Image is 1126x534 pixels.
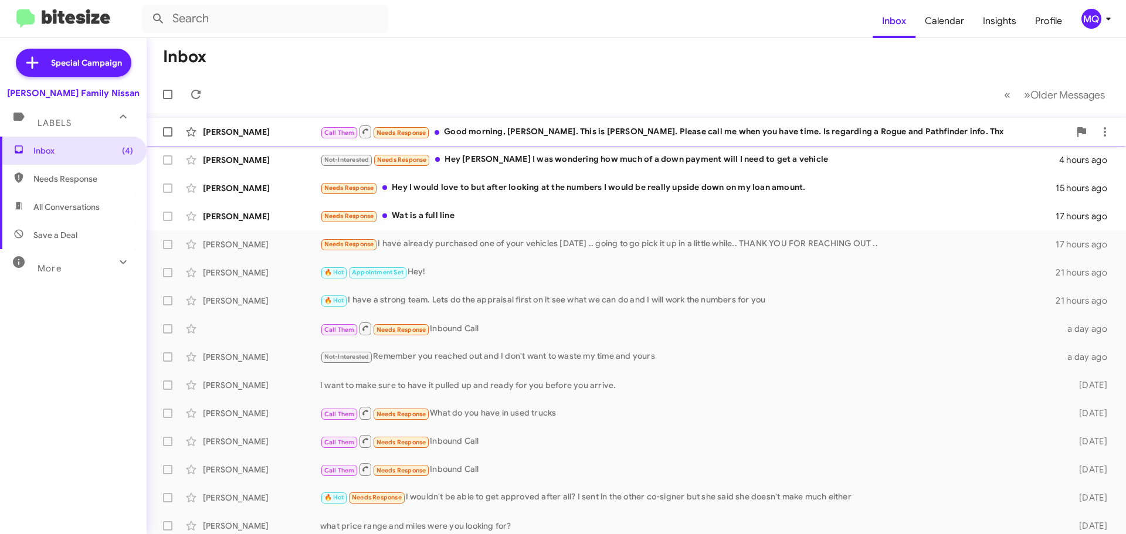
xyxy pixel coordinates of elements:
[1060,379,1117,391] div: [DATE]
[1060,323,1117,335] div: a day ago
[324,410,355,418] span: Call Them
[915,4,974,38] a: Calendar
[203,407,320,419] div: [PERSON_NAME]
[203,126,320,138] div: [PERSON_NAME]
[203,182,320,194] div: [PERSON_NAME]
[320,434,1060,448] div: Inbound Call
[1024,87,1030,102] span: »
[203,464,320,475] div: [PERSON_NAME]
[1056,182,1117,194] div: 15 hours ago
[997,83,1018,107] button: Previous
[377,326,426,334] span: Needs Response
[1030,89,1105,101] span: Older Messages
[320,209,1056,223] div: Wat is a full line
[324,326,355,334] span: Call Them
[320,294,1056,307] div: I have a strong team. Lets do the appraisal first on it see what we can do and I will work the nu...
[1071,9,1113,29] button: MQ
[320,350,1060,363] div: Remember you reached out and I don't want to waste my time and yours
[320,520,1060,532] div: what price range and miles were you looking for?
[51,57,122,69] span: Special Campaign
[324,297,344,304] span: 🔥 Hot
[1060,520,1117,532] div: [DATE]
[33,173,133,185] span: Needs Response
[974,4,1026,38] a: Insights
[324,240,374,248] span: Needs Response
[320,124,1070,139] div: Good morning, [PERSON_NAME]. This is [PERSON_NAME]. Please call me when you have time. Is regardi...
[320,153,1059,166] div: Hey [PERSON_NAME] I was wondering how much of a down payment will I need to get a vehicle
[324,129,355,137] span: Call Them
[203,520,320,532] div: [PERSON_NAME]
[33,229,77,241] span: Save a Deal
[1060,351,1117,363] div: a day ago
[1060,464,1117,475] div: [DATE]
[377,156,427,164] span: Needs Response
[1056,295,1117,307] div: 21 hours ago
[377,438,426,446] span: Needs Response
[203,379,320,391] div: [PERSON_NAME]
[324,353,369,360] span: Not-Interested
[320,491,1060,504] div: I wouldn't be able to get approved after all? I sent in the other co-signer but she said she does...
[324,467,355,474] span: Call Them
[324,156,369,164] span: Not-Interested
[203,239,320,250] div: [PERSON_NAME]
[122,145,133,157] span: (4)
[203,267,320,278] div: [PERSON_NAME]
[1059,154,1117,166] div: 4 hours ago
[16,49,131,77] a: Special Campaign
[142,5,388,33] input: Search
[377,467,426,474] span: Needs Response
[1004,87,1010,102] span: «
[998,83,1112,107] nav: Page navigation example
[33,145,133,157] span: Inbox
[320,321,1060,336] div: Inbound Call
[1056,267,1117,278] div: 21 hours ago
[163,47,206,66] h1: Inbox
[203,295,320,307] div: [PERSON_NAME]
[1056,239,1117,250] div: 17 hours ago
[203,436,320,447] div: [PERSON_NAME]
[320,237,1056,251] div: I have already purchased one of your vehicles [DATE] .. going to go pick it up in a little while....
[38,263,62,274] span: More
[873,4,915,38] a: Inbox
[1060,407,1117,419] div: [DATE]
[38,118,72,128] span: Labels
[7,87,140,99] div: [PERSON_NAME] Family Nissan
[1026,4,1071,38] a: Profile
[1017,83,1112,107] button: Next
[203,492,320,504] div: [PERSON_NAME]
[324,268,344,276] span: 🔥 Hot
[352,268,403,276] span: Appointment Set
[324,212,374,220] span: Needs Response
[1060,492,1117,504] div: [DATE]
[324,184,374,192] span: Needs Response
[33,201,100,213] span: All Conversations
[203,210,320,222] div: [PERSON_NAME]
[1081,9,1101,29] div: MQ
[324,494,344,501] span: 🔥 Hot
[1056,210,1117,222] div: 17 hours ago
[1060,436,1117,447] div: [DATE]
[377,129,426,137] span: Needs Response
[352,494,402,501] span: Needs Response
[320,379,1060,391] div: I want to make sure to have it pulled up and ready for you before you arrive.
[324,438,355,446] span: Call Them
[320,462,1060,477] div: Inbound Call
[320,181,1056,195] div: Hey I would love to but after looking at the numbers I would be really upside down on my loan amo...
[377,410,426,418] span: Needs Response
[203,351,320,363] div: [PERSON_NAME]
[203,154,320,166] div: [PERSON_NAME]
[320,266,1056,279] div: Hey!
[320,406,1060,420] div: What do you have in used trucks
